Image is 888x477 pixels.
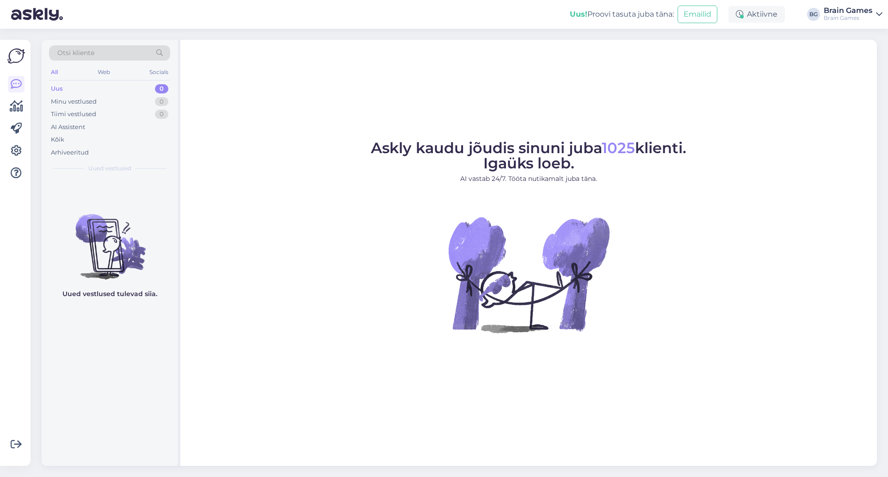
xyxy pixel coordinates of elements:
div: Arhiveeritud [51,148,89,157]
div: Socials [148,66,170,78]
span: Otsi kliente [57,48,94,58]
div: Uus [51,84,63,93]
div: Proovi tasuta juba täna: [570,9,674,20]
div: Kõik [51,135,64,144]
div: Minu vestlused [51,97,97,106]
p: Uued vestlused tulevad siia. [62,289,157,299]
div: All [49,66,60,78]
img: No chats [42,198,178,281]
button: Emailid [678,6,717,23]
div: 0 [155,84,168,93]
span: Askly kaudu jõudis sinuni juba klienti. Igaüks loeb. [371,139,686,172]
div: 0 [155,110,168,119]
span: Uued vestlused [88,164,131,173]
b: Uus! [570,10,587,19]
div: Web [96,66,112,78]
img: No Chat active [445,191,612,358]
div: Aktiivne [728,6,785,23]
div: Tiimi vestlused [51,110,96,119]
div: Brain Games [824,14,872,22]
a: Brain GamesBrain Games [824,7,882,22]
div: AI Assistent [51,123,85,132]
p: AI vastab 24/7. Tööta nutikamalt juba täna. [371,174,686,184]
div: 0 [155,97,168,106]
div: Brain Games [824,7,872,14]
img: Askly Logo [7,47,25,65]
div: BG [807,8,820,21]
span: 1025 [602,139,635,157]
